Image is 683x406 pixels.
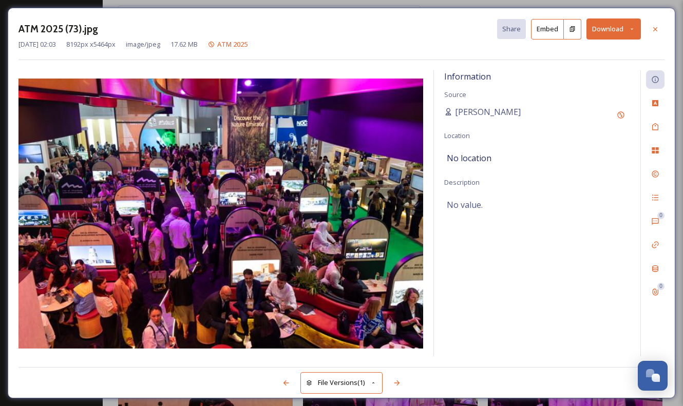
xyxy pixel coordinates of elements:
[18,22,98,36] h3: ATM 2025 (73).jpg
[657,212,665,219] div: 0
[126,40,160,49] span: image/jpeg
[586,18,641,40] button: Download
[444,131,470,140] span: Location
[444,71,491,82] span: Information
[497,19,526,39] button: Share
[531,19,564,40] button: Embed
[444,90,466,99] span: Source
[170,40,198,49] span: 17.62 MB
[447,199,483,211] span: No value.
[300,372,383,393] button: File Versions(1)
[444,178,480,187] span: Description
[657,283,665,290] div: 0
[447,152,491,164] span: No location
[18,79,423,349] img: 4baef6a2-5e40-4da2-a707-f0c784ef52e4.jpg
[638,361,668,391] button: Open Chat
[18,40,56,49] span: [DATE] 02:03
[455,106,521,118] span: [PERSON_NAME]
[66,40,116,49] span: 8192 px x 5464 px
[217,40,248,49] span: ATM 2025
